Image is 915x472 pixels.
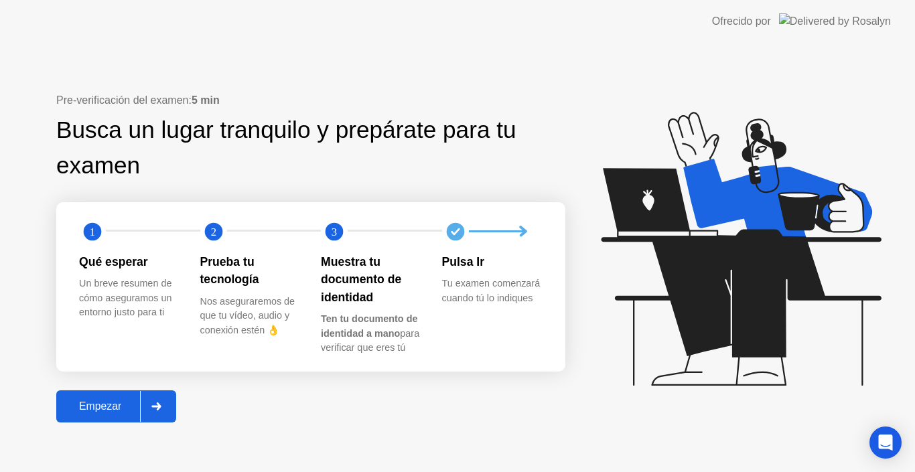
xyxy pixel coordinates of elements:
text: 1 [90,225,95,238]
div: Prueba tu tecnología [200,253,300,289]
text: 2 [210,225,216,238]
div: Tu examen comenzará cuando tú lo indiques [442,277,542,305]
div: Open Intercom Messenger [869,426,902,459]
img: Delivered by Rosalyn [779,13,891,29]
div: Muestra tu documento de identidad [321,253,421,306]
div: para verificar que eres tú [321,312,421,356]
div: Ofrecido por [712,13,771,29]
div: Un breve resumen de cómo aseguramos un entorno justo para ti [79,277,179,320]
b: 5 min [192,94,220,106]
button: Empezar [56,390,176,422]
text: 3 [332,225,337,238]
div: Nos aseguraremos de que tu vídeo, audio y conexión estén 👌 [200,295,300,338]
div: Busca un lugar tranquilo y prepárate para tu examen [56,112,529,183]
b: Ten tu documento de identidad a mano [321,313,417,339]
div: Qué esperar [79,253,179,270]
div: Empezar [60,400,140,412]
div: Pre-verificación del examen: [56,92,565,108]
div: Pulsa Ir [442,253,542,270]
